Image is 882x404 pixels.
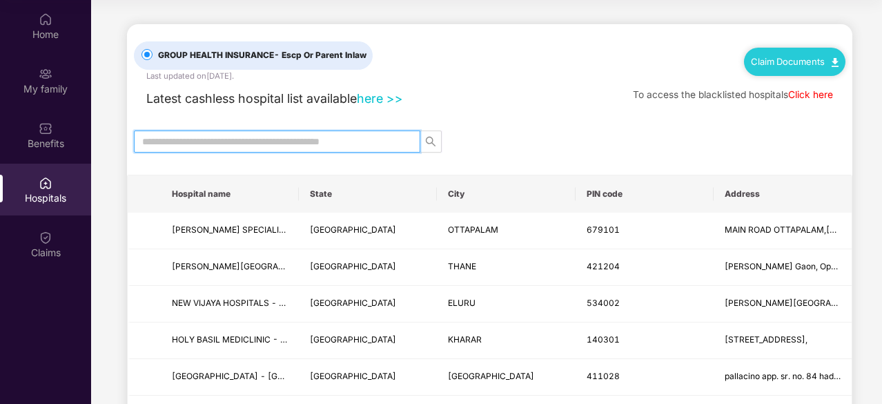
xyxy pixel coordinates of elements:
td: KHARAR [437,323,575,359]
td: HOLY BASIL MEDICLINIC - KHARAR [161,323,299,359]
th: Hospital name [161,175,299,213]
span: 679101 [587,224,620,235]
span: [PERSON_NAME][GEOGRAPHIC_DATA] - [GEOGRAPHIC_DATA] - [GEOGRAPHIC_DATA] [172,261,518,271]
th: State [299,175,437,213]
span: Address [725,189,841,200]
img: svg+xml;base64,PHN2ZyB4bWxucz0iaHR0cDovL3d3dy53My5vcmcvMjAwMC9zdmciIHdpZHRoPSIxMC40IiBoZWlnaHQ9Ij... [832,58,839,67]
span: [PERSON_NAME] SPECIALITY HOSPITAL - OTTAPALAM [172,224,393,235]
span: NEW VIJAYA HOSPITALS - [GEOGRAPHIC_DATA] [172,298,365,308]
span: - Escp Or Parent Inlaw [274,50,366,60]
span: [GEOGRAPHIC_DATA] [310,298,396,308]
td: PUNJAB [299,323,437,359]
span: [GEOGRAPHIC_DATA] [310,371,396,381]
span: 421204 [587,261,620,271]
td: PLOT NO 139-141, KHARAR-LANDRAN ROAD, PRIME CITY, [714,323,852,359]
img: svg+xml;base64,PHN2ZyBpZD0iQmVuZWZpdHMiIHhtbG5zPSJodHRwOi8vd3d3LnczLm9yZy8yMDAwL3N2ZyIgd2lkdGg9Ij... [39,122,52,135]
img: svg+xml;base64,PHN2ZyB3aWR0aD0iMjAiIGhlaWdodD0iMjAiIHZpZXdCb3g9IjAgMCAyMCAyMCIgZmlsbD0ibm9uZSIgeG... [39,67,52,81]
a: here >> [357,91,403,106]
span: ELURU [448,298,476,308]
td: MAIN ROAD OTTAPALAM,PALAKKAD [714,213,852,249]
td: Paarasmani Hospital - Pune [161,359,299,396]
span: [STREET_ADDRESS], [725,334,807,345]
span: [GEOGRAPHIC_DATA] - [GEOGRAPHIC_DATA] [172,371,354,381]
td: NEW VIJAYA HOSPITALS - ELURU [161,286,299,323]
img: svg+xml;base64,PHN2ZyBpZD0iQ2xhaW0iIHhtbG5zPSJodHRwOi8vd3d3LnczLm9yZy8yMDAwL3N2ZyIgd2lkdGg9IjIwIi... [39,231,52,244]
th: Address [714,175,852,213]
span: Hospital name [172,189,288,200]
td: Vijaya Bhaskara Reddy Eye Hospital ,D.No: 23A-5-9 (42579), MAGANTIVARI STREET BEHIND PARK STREET,... [714,286,852,323]
span: OTTAPALAM [448,224,498,235]
td: KERALA [299,213,437,249]
td: pallacino app. sr. no. 84 hadapsar near vaibhav theatre [714,359,852,396]
span: GROUP HEALTH INSURANCE [153,49,372,62]
a: Claim Documents [751,56,839,67]
span: search [420,136,441,147]
span: [GEOGRAPHIC_DATA] [310,261,396,271]
span: KHARAR [448,334,482,345]
td: PUNE [437,359,575,396]
td: Desai Gaon, Opp Jakat Naka, Dombivali East [714,249,852,286]
span: [GEOGRAPHIC_DATA] [310,224,396,235]
td: THANE [437,249,575,286]
span: To access the blacklisted hospitals [633,89,788,100]
span: 411028 [587,371,620,381]
span: [GEOGRAPHIC_DATA] [448,371,534,381]
img: svg+xml;base64,PHN2ZyBpZD0iSG9zcGl0YWxzIiB4bWxucz0iaHR0cDovL3d3dy53My5vcmcvMjAwMC9zdmciIHdpZHRoPS... [39,176,52,190]
td: JIVDANI HOSPITAL - DOMBIVALI EAST - THANE [161,249,299,286]
span: 140301 [587,334,620,345]
td: MAHARASHTRA [299,359,437,396]
span: Latest cashless hospital list available [146,91,357,106]
td: ANDHRA PRADESH [299,286,437,323]
a: Click here [788,89,833,100]
span: [GEOGRAPHIC_DATA] [310,334,396,345]
td: MAHARASHTRA [299,249,437,286]
span: 534002 [587,298,620,308]
td: ELURU [437,286,575,323]
button: search [420,131,442,153]
span: THANE [448,261,476,271]
span: HOLY BASIL MEDICLINIC - KHARAR [172,334,314,345]
div: Last updated on [DATE] . [146,70,234,82]
td: OTTAPALAM [437,213,575,249]
td: ASWINI SPECIALITY HOSPITAL - OTTAPALAM [161,213,299,249]
th: City [437,175,575,213]
th: PIN code [576,175,714,213]
img: svg+xml;base64,PHN2ZyBpZD0iSG9tZSIgeG1sbnM9Imh0dHA6Ly93d3cudzMub3JnLzIwMDAvc3ZnIiB3aWR0aD0iMjAiIG... [39,12,52,26]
